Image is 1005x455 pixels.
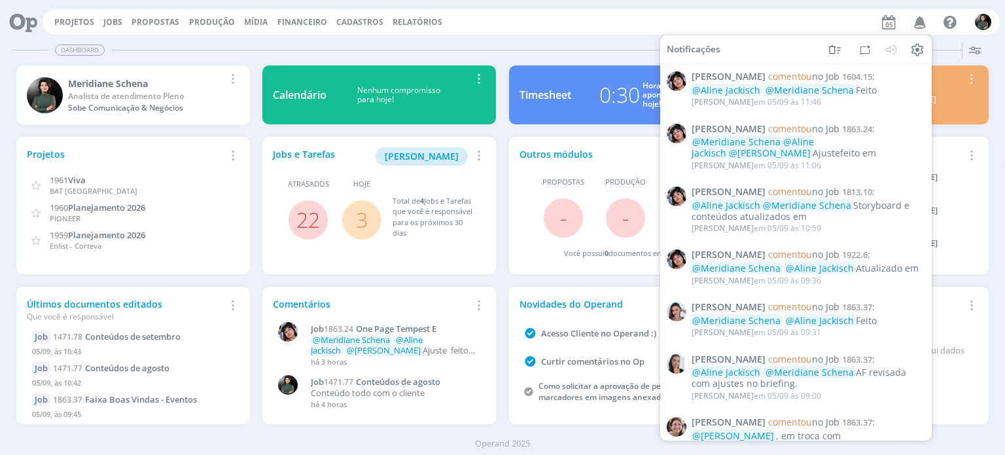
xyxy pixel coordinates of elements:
[353,179,370,190] span: Hoje
[842,249,868,261] span: 1922.6
[326,86,470,105] div: Nenhum compromisso para hoje!
[240,17,272,27] button: Mídia
[766,84,854,96] span: @Meridiane Schena
[356,323,436,335] span: One Page Tempest E
[692,263,925,274] div: Atualizado em
[27,77,63,113] img: M
[32,331,50,344] div: Job
[667,354,686,373] img: C
[324,323,353,335] span: 1863.24
[296,206,320,234] a: 22
[50,173,86,186] a: 1961Viva
[692,302,766,313] span: [PERSON_NAME]
[68,90,224,102] div: Analista de atendimento Pleno
[692,354,925,365] span: :
[842,353,872,365] span: 1863.37
[605,248,608,258] span: 0
[692,136,814,159] span: @Aline Jackisch
[692,223,754,234] span: [PERSON_NAME]
[541,327,656,339] a: Acesso Cliente no Operand :)
[68,77,224,90] div: Meridiane Schena
[842,122,872,134] span: 1863.24
[692,161,821,170] div: em 05/09 às 11:06
[311,357,347,367] span: há 3 horas
[538,380,707,403] a: Como solicitar a aprovação de peças e inserir marcadores em imagens anexadas a um job?
[542,177,584,188] span: Propostas
[393,196,473,239] div: Total de Jobs e Tarefas que você é responsável para os próximos 30 dias
[692,136,781,148] span: @Meridiane Schena
[692,262,781,274] span: @Meridiane Schena
[842,301,872,313] span: 1863.37
[27,311,224,323] div: Que você é responsável
[32,393,50,407] div: Job
[692,160,754,171] span: [PERSON_NAME]
[85,393,197,405] span: Faixa Boas Vindas - Eventos
[313,334,390,346] span: @Meridiane Schena
[692,429,774,442] span: @[PERSON_NAME]
[692,200,925,223] div: Storyboard e conteúdos atualizados em
[692,249,766,261] span: [PERSON_NAME]
[27,297,224,323] div: Últimos documentos editados
[768,248,839,261] span: no Job
[692,390,754,401] span: [PERSON_NAME]
[692,367,925,390] div: AF revisada com ajustes no briefing.
[560,204,567,232] span: -
[692,224,821,233] div: em 05/09 às 10:59
[311,377,479,388] a: Job1471.77Conteúdos de agosto
[697,440,779,452] span: @[PERSON_NAME]
[842,416,872,428] span: 1863.37
[667,71,686,91] img: E
[347,344,421,356] span: @[PERSON_NAME]
[692,314,781,327] span: @Meridiane Schena
[128,17,183,27] button: Propostas
[842,71,872,82] span: 1604.15
[50,174,68,186] span: 1961
[85,331,181,342] span: Conteúdos de setembro
[667,302,686,321] img: N
[278,375,298,395] img: M
[420,196,424,206] span: 4
[692,71,766,82] span: [PERSON_NAME]
[50,202,68,213] span: 1960
[692,123,766,134] span: [PERSON_NAME]
[667,417,686,437] img: A
[768,300,812,313] span: comentou
[376,147,468,166] button: [PERSON_NAME]
[692,249,925,261] span: :
[53,362,169,374] a: 1471.77Conteúdos de agosto
[692,354,766,365] span: [PERSON_NAME]
[53,393,197,405] a: 1863.37Faixa Boas Vindas - Eventos
[385,150,459,162] span: [PERSON_NAME]
[786,314,854,327] span: @Aline Jackisch
[692,123,925,134] span: :
[509,65,743,124] a: Timesheet0:30Horasapontadashoje!
[692,275,754,286] span: [PERSON_NAME]
[53,331,181,342] a: 1471.78Conteúdos de setembro
[185,17,239,27] button: Produção
[768,70,839,82] span: no Job
[768,416,839,428] span: no Job
[520,87,571,103] div: Timesheet
[692,137,925,159] div: Ajustefeito em
[768,185,812,198] span: comentou
[605,177,646,188] span: Produção
[50,228,145,241] a: 1959Planejamento 2026
[278,322,298,342] img: E
[50,17,98,27] button: Projetos
[599,79,640,111] div: 0:30
[692,199,760,211] span: @Aline Jackisch
[273,87,326,103] div: Calendário
[667,187,686,206] img: E
[768,352,839,365] span: no Job
[692,98,821,107] div: em 05/09 às 11:46
[27,147,224,161] div: Projetos
[768,185,839,198] span: no Job
[667,123,686,143] img: E
[55,45,105,56] span: Dashboard
[692,417,766,428] span: [PERSON_NAME]
[54,16,94,27] a: Projetos
[288,179,329,190] span: Atrasados
[85,362,169,374] span: Conteúdos de agosto
[50,186,137,196] span: BAT [GEOGRAPHIC_DATA]
[50,213,80,223] span: PIONEER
